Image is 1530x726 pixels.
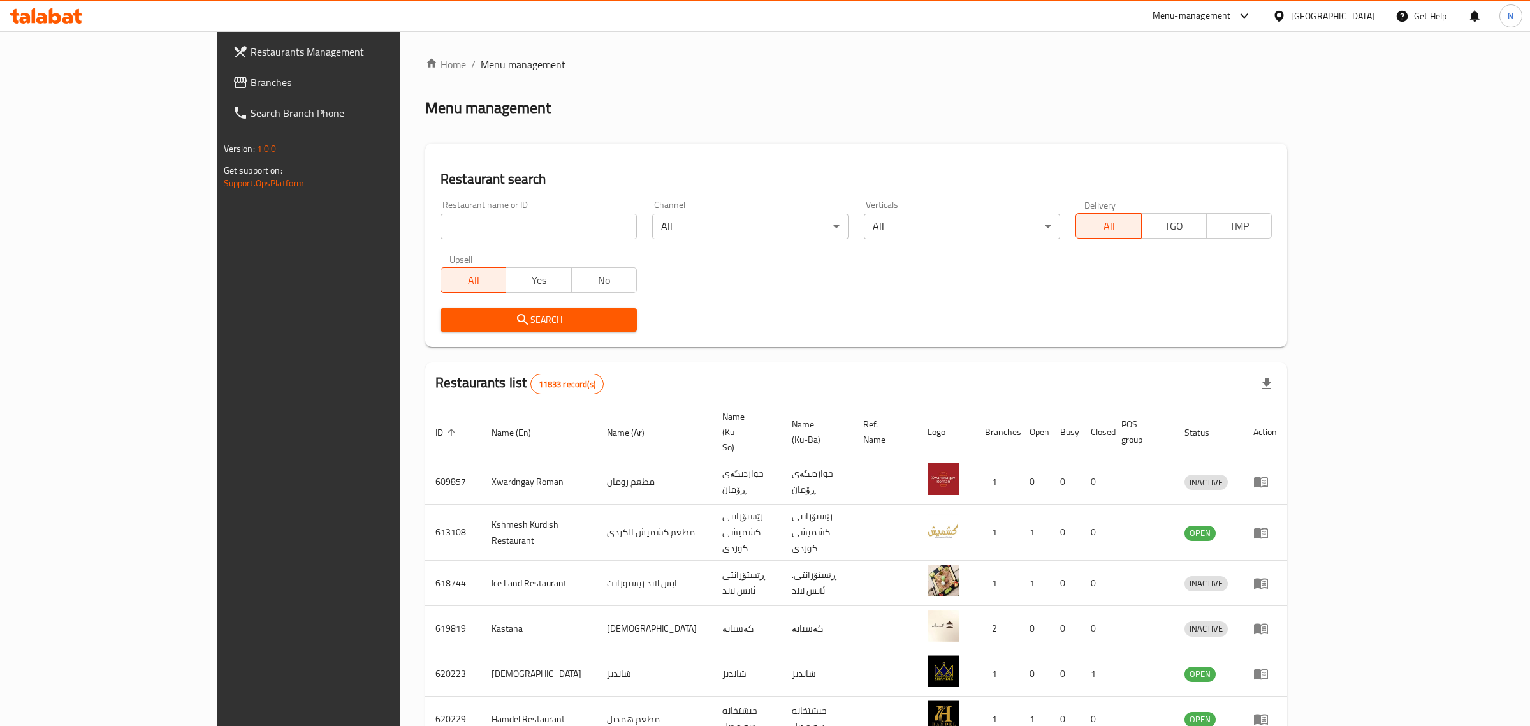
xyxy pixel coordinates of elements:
[481,505,597,561] td: Kshmesh Kurdish Restaurant
[928,514,959,546] img: Kshmesh Kurdish Restaurant
[1253,666,1277,681] div: Menu
[441,267,506,293] button: All
[782,505,853,561] td: رێستۆرانتی کشمیشى كوردى
[782,459,853,505] td: خواردنگەی ڕۆمان
[1050,606,1081,651] td: 0
[492,425,548,440] span: Name (En)
[481,561,597,606] td: Ice Land Restaurant
[251,105,463,121] span: Search Branch Phone
[481,606,597,651] td: Kastana
[1081,459,1111,505] td: 0
[1050,561,1081,606] td: 0
[1019,505,1050,561] td: 1
[1081,405,1111,459] th: Closed
[222,36,473,67] a: Restaurants Management
[1081,651,1111,697] td: 1
[863,417,902,447] span: Ref. Name
[1050,405,1081,459] th: Busy
[441,308,637,332] button: Search
[1147,217,1202,235] span: TGO
[449,255,473,263] label: Upsell
[712,505,782,561] td: رێستۆرانتی کشمیشى كوردى
[1081,505,1111,561] td: 0
[446,271,501,290] span: All
[481,57,565,72] span: Menu management
[1253,575,1277,591] div: Menu
[975,505,1019,561] td: 1
[712,459,782,505] td: خواردنگەی ڕۆمان
[425,98,551,118] h2: Menu management
[577,271,632,290] span: No
[928,565,959,596] img: Ice Land Restaurant
[1019,405,1050,459] th: Open
[224,175,305,191] a: Support.OpsPlatform
[712,561,782,606] td: ڕێستۆرانتی ئایس لاند
[1050,459,1081,505] td: 0
[1019,651,1050,697] td: 0
[1251,369,1282,399] div: Export file
[1184,576,1228,591] div: INACTIVE
[1184,667,1216,682] div: OPEN
[1291,9,1375,23] div: [GEOGRAPHIC_DATA]
[864,214,1060,239] div: All
[224,162,282,179] span: Get support on:
[222,98,473,128] a: Search Branch Phone
[1184,576,1228,591] span: INACTIVE
[712,651,782,697] td: شانديز
[531,378,603,390] span: 11833 record(s)
[928,655,959,687] img: Shandiz
[451,312,627,328] span: Search
[1508,9,1513,23] span: N
[1184,667,1216,681] span: OPEN
[1153,8,1231,24] div: Menu-management
[1019,561,1050,606] td: 1
[1184,526,1216,541] div: OPEN
[652,214,849,239] div: All
[712,606,782,651] td: کەستانە
[1081,561,1111,606] td: 0
[928,463,959,495] img: Xwardngay Roman
[928,610,959,642] img: Kastana
[251,75,463,90] span: Branches
[224,140,255,157] span: Version:
[975,606,1019,651] td: 2
[782,651,853,697] td: شانديز
[1184,526,1216,540] span: OPEN
[1184,475,1228,490] div: INACTIVE
[975,459,1019,505] td: 1
[1050,651,1081,697] td: 0
[1075,213,1141,239] button: All
[1184,425,1226,440] span: Status
[1253,525,1277,540] div: Menu
[597,561,712,606] td: ايس لاند ريستورانت
[1081,606,1111,651] td: 0
[597,606,712,651] td: [DEMOGRAPHIC_DATA]
[1253,621,1277,636] div: Menu
[782,606,853,651] td: کەستانە
[441,170,1272,189] h2: Restaurant search
[571,267,637,293] button: No
[1019,459,1050,505] td: 0
[975,561,1019,606] td: 1
[435,373,604,394] h2: Restaurants list
[1141,213,1207,239] button: TGO
[481,459,597,505] td: Xwardngay Roman
[425,57,1287,72] nav: breadcrumb
[597,505,712,561] td: مطعم كشميش الكردي
[441,214,637,239] input: Search for restaurant name or ID..
[597,651,712,697] td: شانديز
[1184,475,1228,490] span: INACTIVE
[975,651,1019,697] td: 1
[722,409,766,455] span: Name (Ku-So)
[511,271,566,290] span: Yes
[1212,217,1267,235] span: TMP
[481,651,597,697] td: [DEMOGRAPHIC_DATA]
[782,561,853,606] td: .ڕێستۆرانتی ئایس لاند
[792,417,838,447] span: Name (Ku-Ba)
[222,67,473,98] a: Branches
[257,140,277,157] span: 1.0.0
[1081,217,1136,235] span: All
[1019,606,1050,651] td: 0
[1184,621,1228,636] span: INACTIVE
[1253,474,1277,489] div: Menu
